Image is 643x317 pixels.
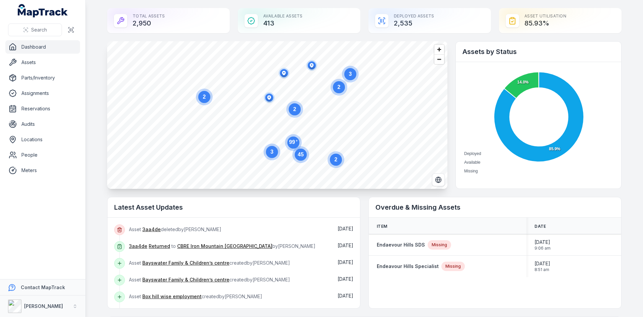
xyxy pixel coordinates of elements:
strong: Contact MapTrack [21,284,65,290]
time: 10/15/2025, 10:52:26 AM [338,276,353,282]
a: Bayswater Family & Children’s centre [142,260,229,266]
a: Assets [5,56,80,69]
a: Dashboard [5,40,80,54]
time: 10/15/2025, 12:27:05 PM [338,243,353,248]
button: Zoom in [434,45,444,54]
a: MapTrack [18,4,68,17]
h2: Overdue & Missing Assets [375,203,615,212]
span: Search [31,27,47,33]
span: [DATE] [338,276,353,282]
a: Returned [149,243,170,250]
a: Reservations [5,102,80,115]
time: 10/15/2025, 12:27:10 PM [338,226,353,231]
span: Date [534,224,546,229]
a: People [5,148,80,162]
div: Missing [428,240,451,250]
span: 8:51 am [534,267,550,272]
time: 10/14/2025, 11:09:01 AM [338,293,353,299]
span: 9:06 am [534,246,551,251]
a: Locations [5,133,80,146]
span: [DATE] [534,260,550,267]
text: 2 [203,94,206,100]
a: Endaevour Hills SDS [377,242,425,248]
text: 99 [289,139,298,145]
text: 45 [298,152,304,157]
tspan: + [296,139,298,143]
span: Asset created by [PERSON_NAME] [129,277,290,282]
text: 2 [293,106,296,112]
a: 3aa4de [142,226,161,233]
h2: Assets by Status [462,47,615,56]
div: Missing [441,262,465,271]
span: [DATE] [338,226,353,231]
span: Item [377,224,387,229]
button: Search [8,23,62,36]
text: 3 [271,149,274,155]
a: CBRE Iron Mountain [GEOGRAPHIC_DATA] [177,243,272,250]
span: Missing [464,169,478,173]
time: 8/1/2025, 8:51:18 AM [534,260,550,272]
button: Zoom out [434,54,444,64]
span: Available [464,160,480,165]
span: [DATE] [338,259,353,265]
span: Asset created by [PERSON_NAME] [129,260,290,266]
a: Box hill wise employment [142,293,202,300]
a: Parts/Inventory [5,71,80,85]
h2: Latest Asset Updates [114,203,353,212]
a: Meters [5,164,80,177]
span: [DATE] [338,243,353,248]
canvas: Map [107,41,447,189]
strong: [PERSON_NAME] [24,303,63,309]
a: Endeavour Hills Specialist [377,263,439,270]
a: 3aa4de [129,243,147,250]
span: [DATE] [338,293,353,299]
span: Asset deleted by [PERSON_NAME] [129,226,221,232]
a: Assignments [5,87,80,100]
span: [DATE] [534,239,551,246]
a: Bayswater Family & Children’s centre [142,276,229,283]
button: Switch to Satellite View [432,173,445,186]
time: 8/1/2025, 9:06:46 AM [534,239,551,251]
time: 10/15/2025, 10:52:26 AM [338,259,353,265]
text: 2 [338,84,341,90]
span: to by [PERSON_NAME] [129,243,315,249]
span: Asset created by [PERSON_NAME] [129,294,262,299]
text: 3 [349,71,352,77]
text: 2 [335,157,338,162]
a: Audits [5,117,80,131]
span: Deployed [464,151,481,156]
